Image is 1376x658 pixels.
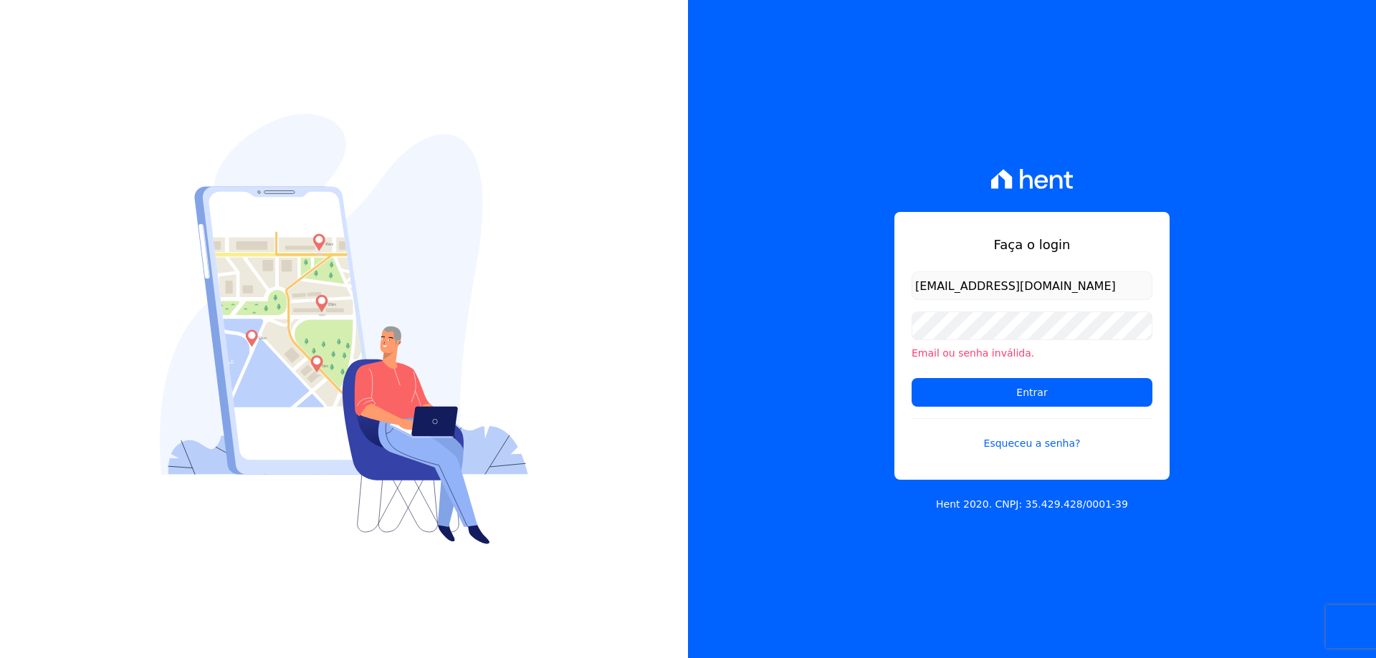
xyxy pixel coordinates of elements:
[936,497,1128,512] p: Hent 2020. CNPJ: 35.429.428/0001-39
[912,271,1152,300] input: Email
[912,418,1152,451] a: Esqueceu a senha?
[912,235,1152,254] h1: Faça o login
[912,378,1152,407] input: Entrar
[912,346,1152,361] li: Email ou senha inválida.
[160,114,528,544] img: Login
